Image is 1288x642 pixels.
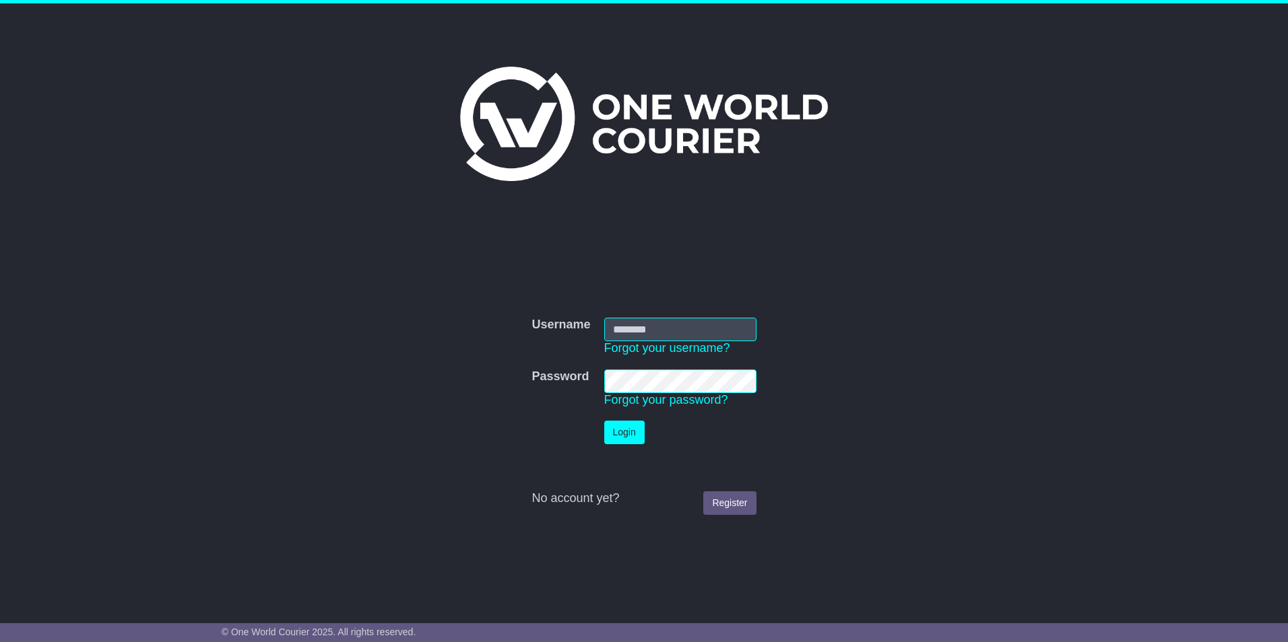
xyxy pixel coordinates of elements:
label: Username [532,318,590,332]
a: Forgot your password? [604,393,728,406]
a: Forgot your username? [604,341,730,355]
span: © One World Courier 2025. All rights reserved. [222,627,416,637]
a: Register [703,491,756,515]
label: Password [532,369,589,384]
img: One World [460,67,828,181]
div: No account yet? [532,491,756,506]
button: Login [604,421,645,444]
